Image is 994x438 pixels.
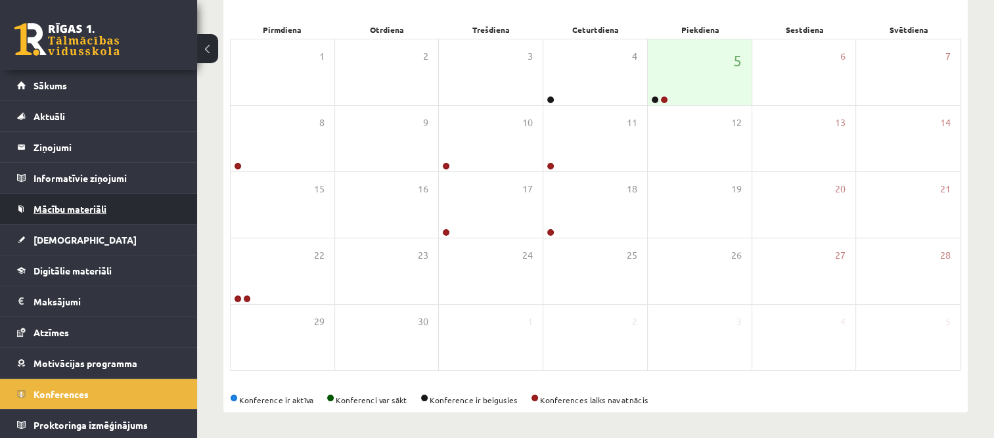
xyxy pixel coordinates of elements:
[34,234,137,246] span: [DEMOGRAPHIC_DATA]
[835,116,846,130] span: 13
[34,357,137,369] span: Motivācijas programma
[34,388,89,400] span: Konferences
[17,70,181,100] a: Sākums
[632,315,637,329] span: 2
[17,163,181,193] a: Informatīvie ziņojumi
[835,182,846,196] span: 20
[840,49,846,64] span: 6
[34,79,67,91] span: Sākums
[34,419,148,431] span: Proktoringa izmēģinājums
[857,20,961,39] div: Svētdiena
[34,286,181,317] legend: Maksājumi
[423,116,428,130] span: 9
[736,315,742,329] span: 3
[752,20,857,39] div: Sestdiena
[230,20,334,39] div: Pirmdiena
[648,20,752,39] div: Piekdiena
[835,248,846,263] span: 27
[34,163,181,193] legend: Informatīvie ziņojumi
[940,248,951,263] span: 28
[319,116,325,130] span: 8
[314,182,325,196] span: 15
[945,315,951,329] span: 5
[314,248,325,263] span: 22
[528,49,533,64] span: 3
[543,20,648,39] div: Ceturtdiena
[627,182,637,196] span: 18
[34,265,112,276] span: Digitālie materiāli
[522,182,533,196] span: 17
[17,317,181,347] a: Atzīmes
[34,132,181,162] legend: Ziņojumi
[423,49,428,64] span: 2
[731,116,742,130] span: 12
[522,116,533,130] span: 10
[627,248,637,263] span: 25
[334,20,439,39] div: Otrdiena
[314,315,325,329] span: 29
[34,326,69,338] span: Atzīmes
[940,182,951,196] span: 21
[522,248,533,263] span: 24
[34,110,65,122] span: Aktuāli
[945,49,951,64] span: 7
[733,49,742,72] span: 5
[731,248,742,263] span: 26
[418,182,428,196] span: 16
[940,116,951,130] span: 14
[627,116,637,130] span: 11
[439,20,543,39] div: Trešdiena
[632,49,637,64] span: 4
[418,248,428,263] span: 23
[528,315,533,329] span: 1
[14,23,120,56] a: Rīgas 1. Tālmācības vidusskola
[17,194,181,224] a: Mācību materiāli
[17,348,181,378] a: Motivācijas programma
[17,101,181,131] a: Aktuāli
[17,132,181,162] a: Ziņojumi
[17,379,181,409] a: Konferences
[17,286,181,317] a: Maksājumi
[731,182,742,196] span: 19
[840,315,846,329] span: 4
[319,49,325,64] span: 1
[34,203,106,215] span: Mācību materiāli
[230,394,961,406] div: Konference ir aktīva Konferenci var sākt Konference ir beigusies Konferences laiks nav atnācis
[17,225,181,255] a: [DEMOGRAPHIC_DATA]
[418,315,428,329] span: 30
[17,255,181,286] a: Digitālie materiāli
